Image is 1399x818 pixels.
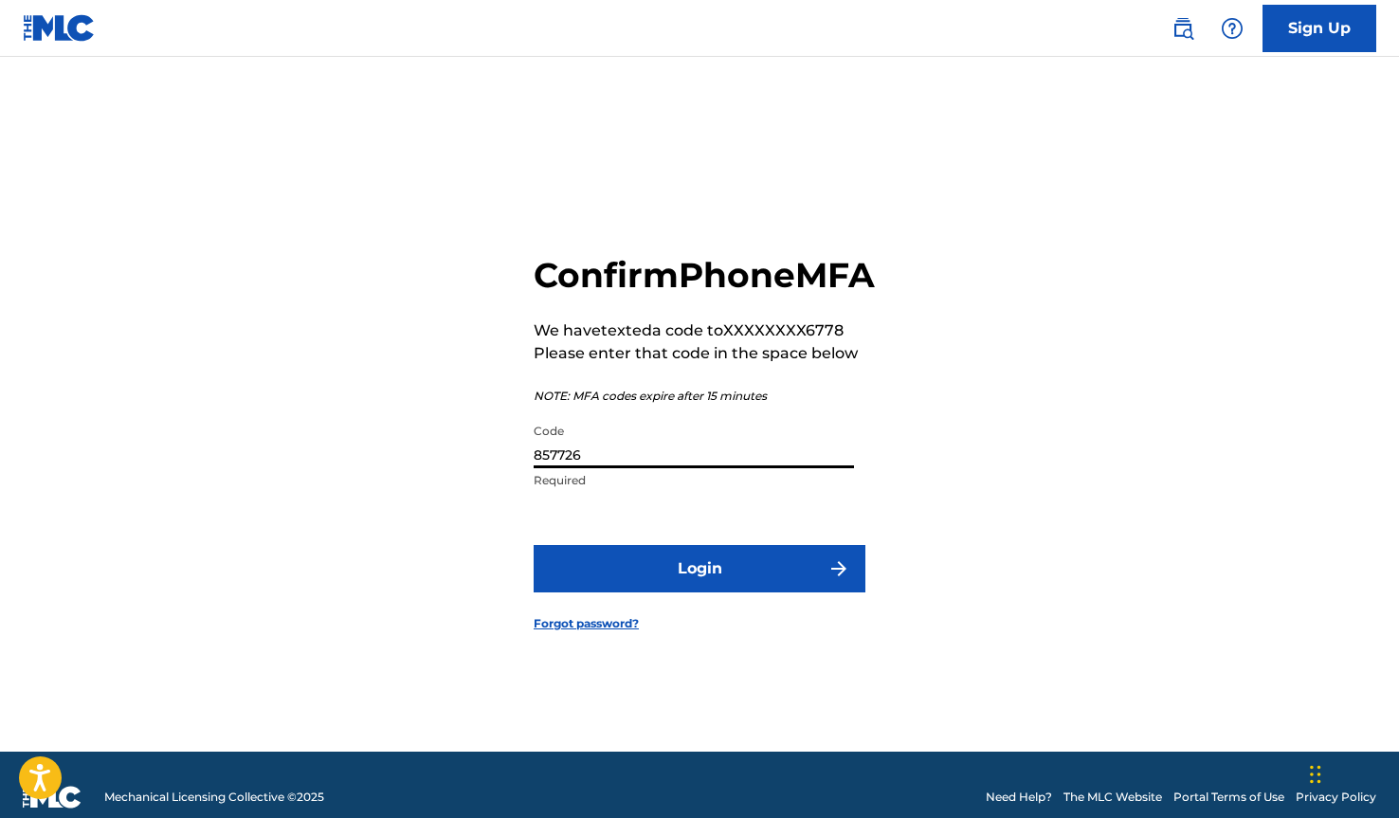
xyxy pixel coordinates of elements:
a: Privacy Policy [1296,789,1376,806]
p: Please enter that code in the space below [534,342,875,365]
p: NOTE: MFA codes expire after 15 minutes [534,388,875,405]
div: Drag [1310,746,1321,803]
img: search [1172,17,1194,40]
img: help [1221,17,1244,40]
a: Sign Up [1263,5,1376,52]
span: Mechanical Licensing Collective © 2025 [104,789,324,806]
a: Portal Terms of Use [1173,789,1284,806]
a: Forgot password? [534,615,639,632]
a: Need Help? [986,789,1052,806]
img: f7272a7cc735f4ea7f67.svg [827,557,850,580]
p: We have texted a code to XXXXXXXX6778 [534,319,875,342]
img: MLC Logo [23,14,96,42]
iframe: Chat Widget [1304,727,1399,818]
img: logo [23,786,82,809]
a: The MLC Website [1063,789,1162,806]
h2: Confirm Phone MFA [534,254,875,297]
div: Help [1213,9,1251,47]
a: Public Search [1164,9,1202,47]
p: Required [534,472,854,489]
button: Login [534,545,865,592]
